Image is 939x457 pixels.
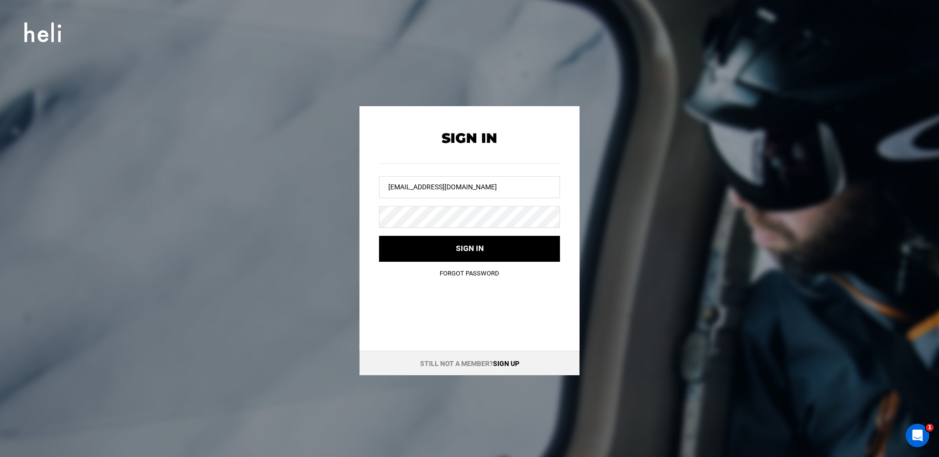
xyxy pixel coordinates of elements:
[379,131,560,146] h2: Sign In
[359,351,580,375] div: Still not a member?
[379,236,560,262] button: Sign in
[379,176,560,198] input: Username
[493,360,519,367] a: Sign up
[906,424,929,447] iframe: Intercom live chat
[926,424,934,432] span: 1
[440,270,499,277] a: Forgot Password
